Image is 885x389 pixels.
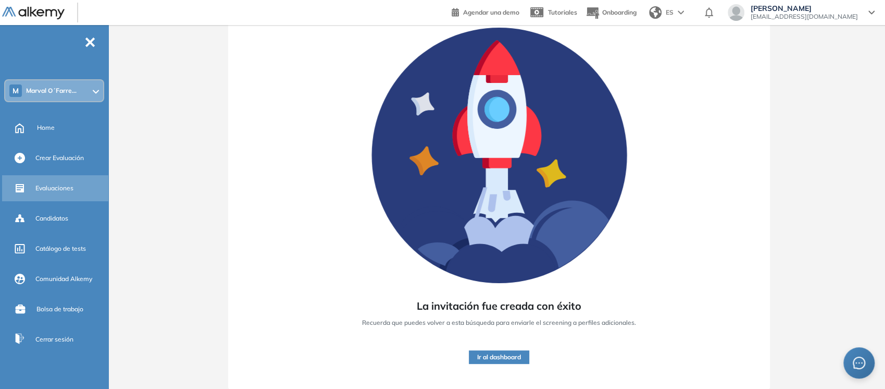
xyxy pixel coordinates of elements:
[417,298,581,314] span: La invitación fue creada con éxito
[35,335,73,344] span: Cerrar sesión
[469,350,529,364] button: Ir al dashboard
[35,184,73,193] span: Evaluaciones
[362,318,636,327] span: Recuerda que puedes volver a esta búsqueda para enviarle el screening a perfiles adicionales.
[463,8,519,16] span: Agendar una demo
[452,5,519,18] a: Agendar una demo
[26,87,77,95] span: Marval O´Farre...
[35,153,84,163] span: Crear Evaluación
[548,8,577,16] span: Tutoriales
[585,2,637,24] button: Onboarding
[35,214,68,223] span: Candidatos
[649,6,662,19] img: world
[35,244,86,253] span: Catálogo de tests
[666,8,674,17] span: ES
[602,8,637,16] span: Onboarding
[2,7,65,20] img: Logo
[751,4,858,13] span: [PERSON_NAME]
[35,274,92,284] span: Comunidad Alkemy
[751,13,858,21] span: [EMAIL_ADDRESS][DOMAIN_NAME]
[37,123,55,132] span: Home
[36,305,83,314] span: Bolsa de trabajo
[853,357,865,369] span: message
[13,87,19,95] span: M
[678,10,684,15] img: arrow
